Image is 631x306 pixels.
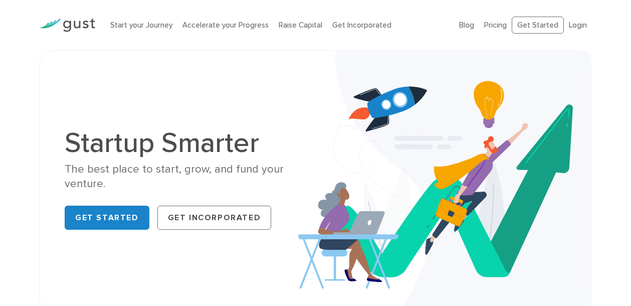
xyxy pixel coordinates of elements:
a: Start your Journey [110,21,172,30]
a: Get Incorporated [332,21,391,30]
a: Blog [459,21,474,30]
a: Pricing [484,21,507,30]
img: Gust Logo [39,19,95,32]
a: Get Incorporated [157,206,272,230]
div: The best place to start, grow, and fund your venture. [65,162,308,192]
a: Get Started [65,206,149,230]
a: Accelerate your Progress [182,21,269,30]
a: Login [569,21,587,30]
a: Get Started [512,17,564,34]
h1: Startup Smarter [65,129,308,157]
a: Raise Capital [279,21,322,30]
